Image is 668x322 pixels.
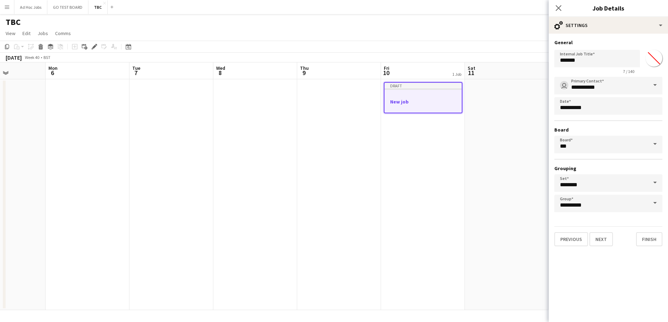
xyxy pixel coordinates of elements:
div: [DATE] [6,54,22,61]
span: Fri [384,65,389,71]
button: Previous [554,232,588,246]
h3: New job [385,99,462,105]
span: Sat [468,65,475,71]
a: Edit [20,29,33,38]
div: Settings [549,17,668,34]
span: 10 [383,69,389,77]
span: 11 [467,69,475,77]
span: 7 [131,69,140,77]
button: Finish [636,232,662,246]
a: Jobs [35,29,51,38]
span: 7 / 140 [617,69,640,74]
h3: Grouping [554,165,662,172]
div: Draft [385,83,462,88]
h3: General [554,39,662,46]
a: View [3,29,18,38]
span: Wed [216,65,225,71]
span: 8 [215,69,225,77]
div: 1 Job [452,72,461,77]
button: GO TEST BOARD [47,0,88,14]
span: 6 [47,69,58,77]
span: Mon [48,65,58,71]
a: Comms [52,29,74,38]
span: 9 [299,69,309,77]
span: Jobs [38,30,48,36]
span: Comms [55,30,71,36]
span: Week 40 [23,55,41,60]
button: TBC [88,0,108,14]
h3: Job Details [549,4,668,13]
button: Next [589,232,613,246]
span: Thu [300,65,309,71]
h1: TBC [6,17,21,27]
div: BST [44,55,51,60]
span: View [6,30,15,36]
button: Ad Hoc Jobs [14,0,47,14]
span: Edit [22,30,31,36]
span: Tue [132,65,140,71]
app-job-card: DraftNew job [384,82,462,113]
h3: Board [554,127,662,133]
